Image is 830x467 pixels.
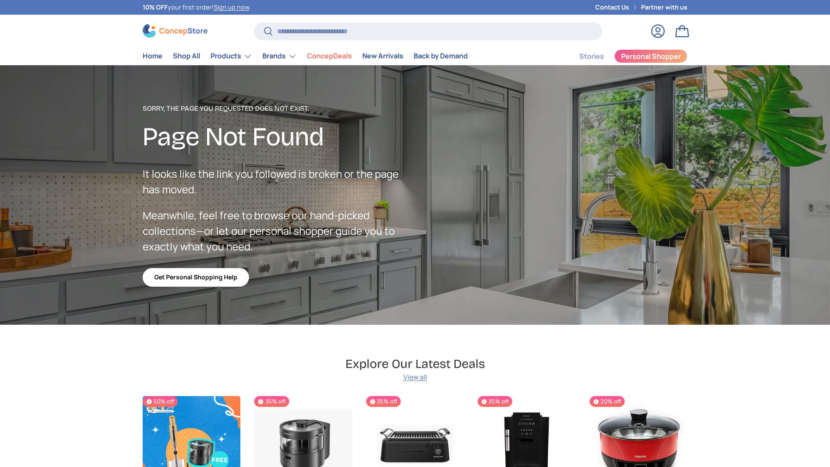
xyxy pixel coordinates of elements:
a: Products [211,48,252,65]
a: ConcepDeals [307,48,352,64]
a: Stories [579,48,604,65]
span: 50% off [143,396,178,407]
a: Brands [262,48,297,65]
nav: Primary [143,48,468,65]
p: It looks like the link you followed is broken or the page has moved. [143,166,415,197]
span: 20% off [590,396,625,407]
span: 35% off [478,396,512,407]
a: Personal Shopper [614,49,687,63]
a: Home [143,48,163,64]
h2: Page Not Found [143,121,415,153]
summary: Products [205,48,257,65]
h2: Explore Our Latest Deals [345,356,485,372]
a: Shop All [173,48,200,64]
a: Sign up now [214,3,249,11]
a: New Arrivals [362,48,403,64]
p: Sorry, the page you requested does not exist. [143,103,415,114]
span: 35% off [366,396,401,407]
img: ConcepStore [143,24,207,38]
a: Partner with us [641,3,687,12]
summary: Brands [257,48,302,65]
p: Meanwhile, feel free to browse our hand-picked collections—or let our personal shopper guide you ... [143,208,415,254]
a: Get Personal Shopping Help [143,268,249,287]
p: your first order! . [143,3,251,12]
a: Contact Us [595,3,641,12]
span: Personal Shopper [621,53,681,60]
span: 35% off [254,396,289,407]
a: Back by Demand [414,48,468,64]
a: View all [403,372,427,382]
nav: Secondary [559,48,687,65]
strong: 10% OFF [143,3,168,11]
